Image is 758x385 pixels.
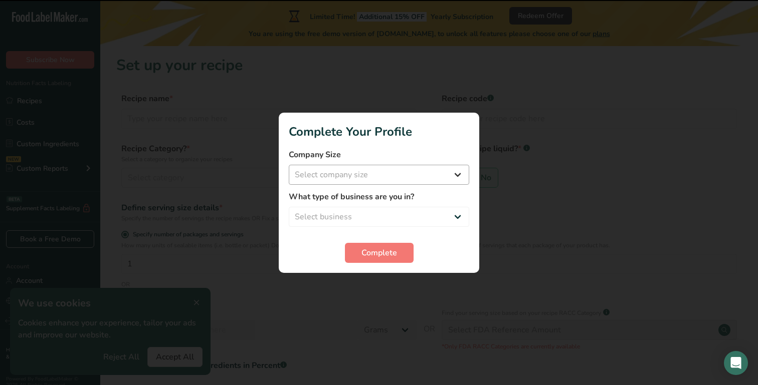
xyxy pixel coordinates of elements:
span: Complete [361,247,397,259]
h1: Complete Your Profile [289,123,469,141]
div: Open Intercom Messenger [724,351,748,375]
label: What type of business are you in? [289,191,469,203]
label: Company Size [289,149,469,161]
button: Complete [345,243,414,263]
